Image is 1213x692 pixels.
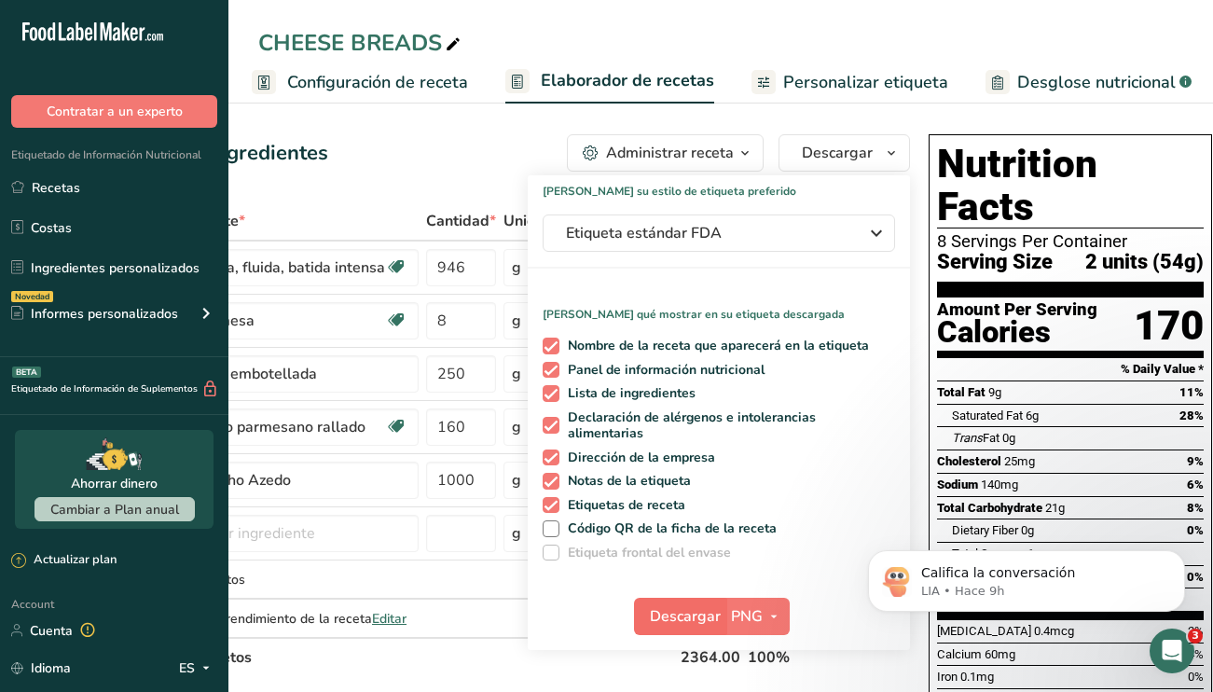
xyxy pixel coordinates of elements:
i: Trans [952,431,983,445]
span: Cantidad [426,210,496,232]
div: g [512,310,521,332]
span: 6% [1187,477,1204,491]
h1: [PERSON_NAME] su estilo de etiqueta preferido [528,175,910,200]
span: Unidad [503,210,560,232]
span: Personalizar etiqueta [783,70,948,95]
div: 170 [1134,301,1204,351]
button: Administrar receta [567,134,764,172]
span: 6g [1026,408,1039,422]
span: Descargar [650,605,721,628]
span: Etiqueta frontal del envase [559,545,732,561]
span: Fat [952,431,999,445]
th: 100% [744,637,825,676]
div: 8 Servings Per Container [937,232,1204,251]
button: Descargar [779,134,910,172]
div: ES [179,657,217,679]
div: g [512,256,521,279]
span: Etiquetas de receta [559,497,686,514]
div: Informes personalizados [11,304,178,324]
div: g [512,363,521,385]
span: Total Fat [937,385,986,399]
div: sal, mesa [189,310,385,332]
span: Declaración de alérgenos e intolerancias alimentarias [559,409,889,442]
div: Queso parmesano rallado [189,416,385,438]
span: Elaborador de recetas [541,68,714,93]
div: Novedad [11,291,53,302]
span: Total Carbohydrate [937,501,1042,515]
button: Contratar a un experto [11,95,217,128]
div: g [512,416,521,438]
a: Personalizar etiqueta [751,62,948,104]
span: Lista de ingredientes [559,385,696,402]
span: Serving Size [937,251,1053,274]
span: Código QR de la ficha de la receta [559,520,778,537]
a: Idioma [11,652,71,685]
span: 9% [1187,454,1204,468]
div: Calories [937,319,1097,346]
div: Añadir ingredientes [139,138,328,169]
th: 2364.00 [677,637,744,676]
section: % Daily Value * [937,358,1204,381]
h1: Nutrition Facts [937,143,1204,228]
span: Dirección de la empresa [559,450,716,466]
p: [PERSON_NAME] qué mostrar en su etiqueta descargada [528,291,910,323]
span: 3 [1188,629,1203,644]
span: 60mg [985,647,1015,661]
span: 25mg [1004,454,1035,468]
span: 0.1mg [960,670,994,684]
span: Cambiar a Plan anual [50,501,179,519]
button: Cambiar a Plan anual [34,497,195,521]
div: BETA [12,367,41,378]
div: Ajustes de rendimiento de la receta [159,609,419,629]
span: 4% [1188,647,1204,661]
span: Sodium [937,477,978,491]
span: 140mg [981,477,1018,491]
span: 9g [988,385,1001,399]
span: Etiqueta estándar FDA [566,222,846,244]
div: g [512,522,521,545]
span: Desglose nutricional [1017,70,1176,95]
input: Añadir ingrediente [159,515,419,552]
div: Ahorrar dinero [71,474,158,493]
span: PNG [731,605,763,628]
a: Configuración de receta [252,62,468,104]
span: Panel de información nutricional [559,362,765,379]
div: Actualizar plan [11,551,117,570]
div: CHEESE BREADS [258,26,464,60]
iframe: Intercom notifications mensaje [840,511,1213,642]
span: 0g [1002,431,1015,445]
a: Elaborador de recetas [505,60,714,104]
span: Iron [937,670,958,684]
span: Descargar [802,142,873,164]
span: Editar [372,610,407,628]
div: Amount Per Serving [937,301,1097,319]
button: Etiqueta estándar FDA [543,215,895,252]
iframe: Intercom live chat [1150,629,1194,673]
span: Notas de la etiqueta [559,473,692,490]
div: Polvilho Azedo [189,469,407,491]
span: 28% [1179,408,1204,422]
div: Agua embotellada [189,363,407,385]
span: 0% [1188,670,1204,684]
span: 21g [1045,501,1065,515]
div: Administrar receta [606,142,734,164]
button: PNG [725,598,790,635]
span: Configuración de receta [287,70,468,95]
button: Descargar [634,598,725,635]
th: Totales netos [155,637,677,676]
span: 11% [1179,385,1204,399]
div: Crema, fluida, batida intensa [189,256,385,279]
div: Totales brutos [159,570,419,589]
div: g [512,469,521,491]
span: Calcium [937,647,982,661]
span: 8% [1187,501,1204,515]
span: Cholesterol [937,454,1001,468]
span: 2 units (54g) [1085,251,1204,274]
span: Saturated Fat [952,408,1023,422]
span: Nombre de la receta que aparecerá en la etiqueta [559,338,870,354]
a: Desglose nutricional [986,62,1192,104]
